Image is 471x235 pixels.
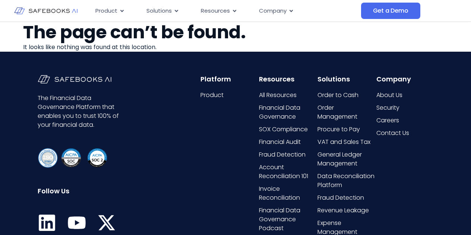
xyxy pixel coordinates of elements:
[317,150,374,168] a: General Ledger Management
[259,125,316,134] a: SOX Compliance
[376,91,433,100] a: About Us
[259,163,316,181] a: Account Reconciliation 101
[259,150,306,159] span: Fraud Detection
[38,94,120,129] p: The Financial Data Governance Platform that enables you to trust 100% of your financial data.
[317,125,360,134] span: Procure to Pay
[376,129,433,138] a: Contact Us
[259,206,316,233] a: Financial Data Governance Podcast
[317,193,364,202] span: Fraud Detection
[259,184,316,202] a: Invoice Reconciliation
[361,3,420,19] a: Get a Demo
[373,7,408,15] span: Get a Demo
[38,187,120,195] h6: Follow Us
[201,7,230,15] span: Resources
[259,138,316,147] a: Financial Audit
[376,75,433,83] h6: Company
[95,7,117,15] span: Product
[200,91,224,100] span: Product
[259,91,297,100] span: All Resources
[317,91,374,100] a: Order to Cash
[317,193,374,202] a: Fraud Detection
[259,91,316,100] a: All Resources
[23,22,448,43] h1: The page can’t be found.
[259,75,316,83] h6: Resources
[376,103,399,112] span: Security
[259,138,301,147] span: Financial Audit
[317,103,374,121] a: Order Management
[89,4,361,18] nav: Menu
[317,172,374,190] a: Data Reconciliation Platform
[376,103,433,112] a: Security
[259,103,316,121] a: Financial Data Governance
[317,206,374,215] a: Revenue Leakage
[23,43,448,52] p: It looks like nothing was found at this location.
[376,116,399,125] span: Careers
[376,116,433,125] a: Careers
[259,125,308,134] span: SOX Compliance
[317,125,374,134] a: Procure to Pay
[259,7,287,15] span: Company
[89,4,361,18] div: Menu Toggle
[317,91,358,100] span: Order to Cash
[200,91,257,100] a: Product
[317,138,370,147] span: VAT and Sales Tax
[317,206,369,215] span: Revenue Leakage
[317,138,374,147] a: VAT and Sales Tax
[200,75,257,83] h6: Platform
[259,150,316,159] a: Fraud Detection
[317,75,374,83] h6: Solutions
[146,7,172,15] span: Solutions
[376,129,409,138] span: Contact Us
[376,91,402,100] span: About Us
